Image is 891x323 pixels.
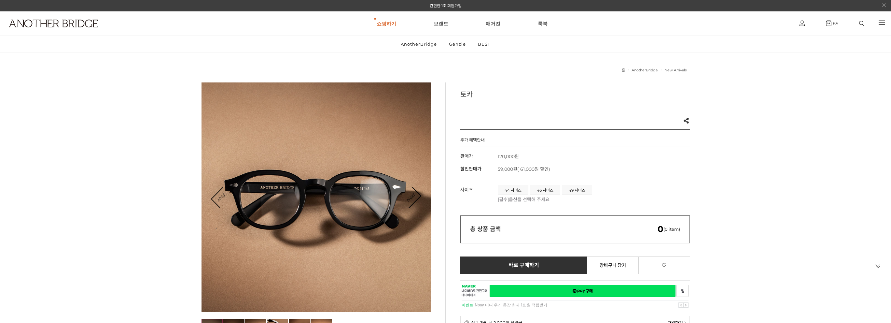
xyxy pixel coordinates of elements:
[460,182,498,206] th: 사이즈
[430,3,462,8] a: 간편한 1초 회원가입
[400,187,421,208] a: Next
[826,21,838,26] a: (0)
[587,257,639,274] a: 장바구니 담기
[462,303,473,307] strong: 이벤트
[212,187,231,207] a: Prev
[664,68,687,72] a: New Arrivals
[470,226,501,233] strong: 총 상품 금액
[530,185,560,195] a: 46 사이즈
[486,12,500,35] a: 매거진
[460,166,481,172] span: 할인판매가
[622,68,625,72] a: 홈
[460,257,588,274] a: 바로 구매하기
[475,303,548,307] a: Npay 머니 우리 통장 최대 1만원 적립받기
[562,185,592,195] a: 49 사이즈
[472,36,496,52] a: BEST
[395,36,442,52] a: AnotherBridge
[676,285,689,297] a: 새창
[443,36,471,52] a: Genzie
[509,197,550,202] span: 옵션을 선택해 주세요
[530,185,560,195] li: 46 사이즈
[859,21,864,26] img: search
[490,285,675,297] a: 새창
[202,82,431,312] img: d8a971c8d4098888606ba367a792ad14.jpg
[632,68,658,72] a: AnotherBridge
[498,185,528,195] li: 44 사이즈
[377,12,396,35] a: 쇼핑하기
[498,185,528,195] a: 44 사이즈
[498,166,550,172] span: 59,000원
[434,12,448,35] a: 브랜드
[508,262,539,268] span: 바로 구매하기
[460,153,473,159] span: 판매가
[800,21,805,26] img: cart
[826,21,831,26] img: cart
[538,12,548,35] a: 룩북
[658,224,663,234] em: 0
[498,154,519,159] strong: 120,000원
[517,166,550,172] span: ( 61,000원 할인)
[9,20,98,27] img: logo
[498,196,687,202] p: [필수]
[562,185,592,195] li: 49 사이즈
[3,20,137,43] a: logo
[460,89,690,99] h3: 토카
[831,21,838,25] span: (0)
[460,137,485,146] h4: 추가 혜택안내
[658,227,680,232] span: (0 item)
